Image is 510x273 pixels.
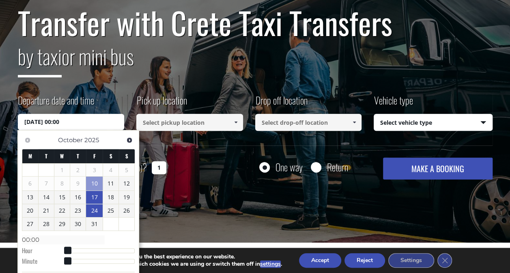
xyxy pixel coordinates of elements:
span: 7 [39,177,54,190]
a: 19 [119,191,134,204]
a: Show All Items [348,114,361,131]
a: 31 [86,218,103,230]
span: Friday [93,152,95,160]
h2: or mini bus [18,40,493,83]
a: 26 [119,204,134,217]
a: 28 [39,218,54,230]
span: 4 [103,164,118,177]
span: 6 [22,177,38,190]
span: by taxi [18,41,62,77]
label: How many passengers ? [18,158,147,177]
span: 2025 [84,136,99,144]
span: 2 [70,164,86,177]
a: 13 [22,191,38,204]
span: October [58,136,83,144]
span: 9 [70,177,86,190]
span: Select vehicle type [374,114,492,131]
input: Select pickup location [136,114,243,131]
a: Show All Items [229,114,242,131]
p: We are using cookies to give you the best experience on our website. [56,253,282,260]
label: Departure date and time [18,93,94,114]
a: Previous [22,134,33,145]
a: 25 [103,204,118,217]
span: Wednesday [60,152,64,160]
a: 29 [54,218,70,230]
a: 18 [103,191,118,204]
a: 17 [86,191,103,204]
span: 1 [54,164,70,177]
h1: Transfer with Crete Taxi Transfers [18,6,493,40]
label: Pick up location [136,93,187,114]
button: Close GDPR Cookie Banner [437,253,452,268]
span: 8 [54,177,70,190]
dt: Minute [22,257,67,267]
button: Settings [388,253,434,268]
a: 15 [54,191,70,204]
span: 3 [86,164,103,177]
span: Sunday [125,152,128,160]
a: Next [124,134,135,145]
button: settings [260,260,281,268]
button: Reject [344,253,385,268]
button: MAKE A BOOKING [383,158,492,179]
span: Monday [28,152,32,160]
a: 20 [22,204,38,217]
a: 27 [22,218,38,230]
span: Thursday [77,152,79,160]
a: 30 [70,218,86,230]
label: Return [327,162,348,172]
button: Accept [299,253,341,268]
span: 5 [119,164,134,177]
span: Tuesday [45,152,47,160]
a: 16 [70,191,86,204]
span: Saturday [109,152,112,160]
a: 11 [103,177,118,190]
span: Next [126,137,133,143]
a: 12 [119,177,134,190]
a: 23 [70,204,86,217]
label: Vehicle type [374,93,413,114]
label: Drop off location [255,93,308,114]
span: Previous [24,137,31,143]
a: 14 [39,191,54,204]
a: 24 [86,204,103,217]
input: Select drop-off location [255,114,362,131]
a: 10 [86,177,103,190]
a: 22 [54,204,70,217]
label: One way [275,162,303,172]
dt: Hour [22,246,67,257]
a: 21 [39,204,54,217]
p: You can find out more about which cookies we are using or switch them off in . [56,260,282,268]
